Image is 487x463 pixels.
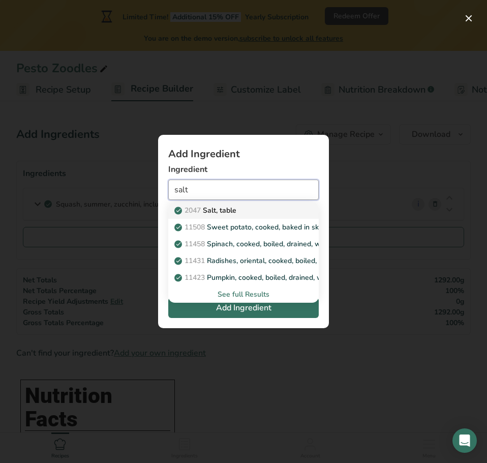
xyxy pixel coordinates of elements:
[168,236,319,252] a: 11458Spinach, cooked, boiled, drained, without salt
[168,252,319,269] a: 11431Radishes, oriental, cooked, boiled, drained, without salt
[176,222,387,233] p: Sweet potato, cooked, baked in skin, flesh, without salt
[168,180,319,200] input: Add Ingredient
[168,269,319,286] a: 11423Pumpkin, cooked, boiled, drained, without salt
[168,202,319,219] a: 2047Salt, table
[168,286,319,303] div: See full Results
[168,298,319,318] button: Add Ingredient
[176,289,311,300] div: See full Results
[176,205,236,216] p: Salt, table
[176,272,356,283] p: Pumpkin, cooked, boiled, drained, without salt
[452,428,477,453] div: Open Intercom Messenger
[168,219,319,236] a: 11508Sweet potato, cooked, baked in skin, flesh, without salt
[176,239,354,249] p: Spinach, cooked, boiled, drained, without salt
[185,273,205,282] span: 11423
[216,302,271,314] span: Add Ingredient
[185,256,205,266] span: 11431
[185,239,205,249] span: 11458
[168,163,319,176] label: Ingredient
[176,255,386,266] p: Radishes, oriental, cooked, boiled, drained, without salt
[185,206,201,215] span: 2047
[168,149,319,159] h1: Add Ingredient
[185,222,205,232] span: 11508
